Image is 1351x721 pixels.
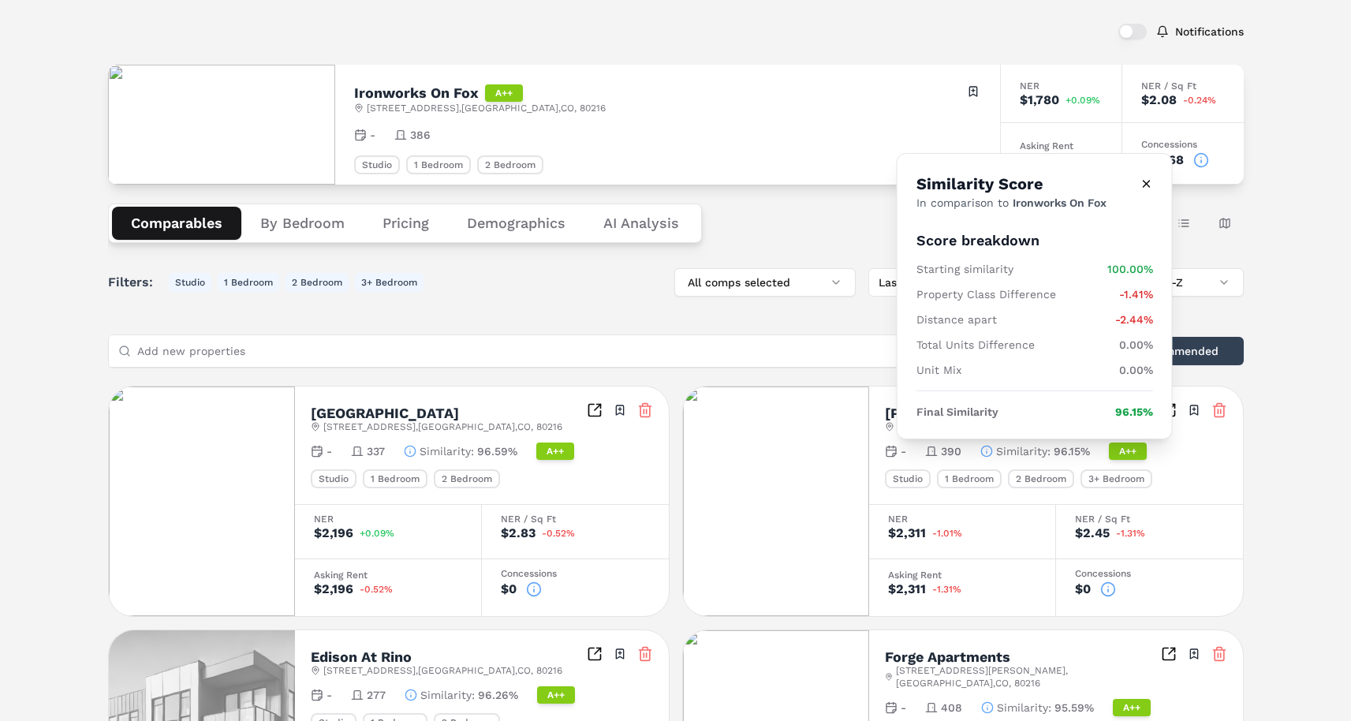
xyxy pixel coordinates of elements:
div: Studio [885,469,931,488]
span: -0.52% [542,529,575,538]
span: Final Similarity [916,404,998,420]
h2: [PERSON_NAME] [885,406,1002,420]
button: All comps selected [674,268,856,297]
input: Add new properties [137,335,1071,367]
span: 0.00% [1119,362,1153,378]
button: Comparables [112,207,241,240]
div: 2 Bedroom [434,469,500,488]
div: $2,196 [314,583,353,596]
span: 100.00% [1107,261,1153,277]
div: Asking Rent [314,570,462,580]
button: Pricing [364,207,448,240]
span: -2.44% [1115,312,1153,327]
div: 1 Bedroom [406,155,471,174]
div: Concessions [1075,569,1224,578]
div: 2 Bedroom [1008,469,1074,488]
div: $2.83 [501,527,536,540]
p: In comparison to [916,195,1153,211]
span: Similarity : [997,700,1051,715]
div: A++ [485,84,523,102]
div: $2.08 [1141,94,1177,106]
span: 390 [941,443,961,459]
div: 1 Bedroom [937,469,1002,488]
div: $2,311 [888,527,926,540]
button: By Bedroom [241,207,364,240]
button: Similarity:96.26% [405,687,518,703]
span: Similarity : [420,443,474,459]
span: 96.15% [1115,404,1153,420]
h3: Similarity Score [916,173,1043,195]
button: Similarity:96.59% [404,443,517,459]
button: AI Analysis [584,207,698,240]
button: Similarity:95.59% [981,700,1094,715]
span: 96.15% [1054,443,1090,459]
span: 0.00% [1119,337,1153,353]
div: Asking Rent [888,570,1036,580]
a: Inspect Comparables [587,646,603,662]
label: Notifications [1175,26,1244,37]
div: $2,311 [888,583,926,596]
a: Inspect Comparables [1161,646,1177,662]
div: NER / Sq Ft [501,514,650,524]
span: 96.59% [477,443,517,459]
span: [STREET_ADDRESS] , [GEOGRAPHIC_DATA] , CO , 80216 [323,420,562,433]
button: 2 Bedroom [286,273,349,292]
button: Studio [169,273,211,292]
span: - [901,443,906,459]
span: 96.26% [478,687,518,703]
span: Ironworks On Fox [1013,196,1107,209]
button: Demographics [448,207,584,240]
button: 3+ Bedroom [355,273,424,292]
h2: Ironworks On Fox [354,86,479,100]
div: 3+ Bedroom [1080,469,1152,488]
span: 386 [410,127,431,143]
span: -1.01% [932,529,962,538]
span: [STREET_ADDRESS][PERSON_NAME] , [GEOGRAPHIC_DATA] , CO , 80216 [896,664,1161,689]
div: NER [314,514,462,524]
span: - [327,687,332,703]
span: -1.41% [1119,286,1153,302]
div: Concessions [501,569,650,578]
span: Starting similarity [916,261,1013,277]
span: Property Class Difference [916,286,1056,302]
div: Studio [354,155,400,174]
span: -1.31% [1116,529,1145,538]
div: NER / Sq Ft [1075,514,1224,524]
h4: Score breakdown [916,230,1153,252]
div: $0 [1075,583,1091,596]
div: 2 Bedroom [477,155,543,174]
button: Similarity:96.15% [980,443,1090,459]
h2: [GEOGRAPHIC_DATA] [311,406,459,420]
button: 1 Bedroom [218,273,279,292]
span: 408 [941,700,962,715]
div: A++ [1113,699,1151,716]
div: Studio [311,469,356,488]
span: Unit Mix [916,362,961,378]
div: NER [888,514,1036,524]
span: +0.09% [1065,95,1100,105]
div: $0 [501,583,517,596]
div: A++ [537,686,575,704]
span: 277 [367,687,386,703]
span: - [901,700,906,715]
span: Similarity : [420,687,475,703]
span: [STREET_ADDRESS] , [GEOGRAPHIC_DATA] , CO , 80216 [323,664,562,677]
a: Inspect Comparables [587,402,603,418]
div: Asking Rent [1020,141,1103,151]
span: 337 [367,443,385,459]
div: A++ [1109,443,1147,460]
div: $1,780 [1020,94,1059,106]
div: NER [1020,81,1103,91]
span: - [370,127,375,143]
div: Concessions [1141,140,1225,149]
span: -0.24% [1183,95,1216,105]
h2: Forge Apartments [885,650,1010,664]
span: Total Units Difference [916,337,1035,353]
span: -1.31% [932,585,961,594]
span: -0.52% [360,585,393,594]
div: NER / Sq Ft [1141,81,1225,91]
span: Distance apart [916,312,997,327]
div: $2.45 [1075,527,1110,540]
div: A++ [536,443,574,460]
span: - [327,443,332,459]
